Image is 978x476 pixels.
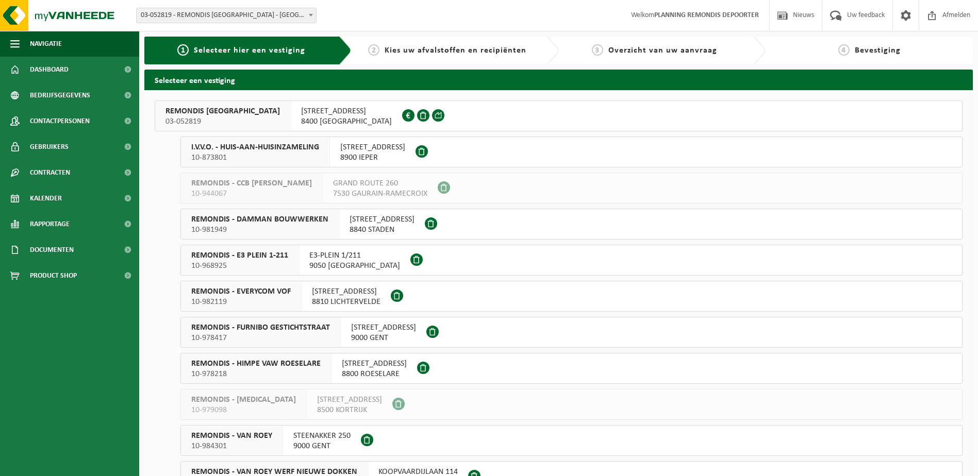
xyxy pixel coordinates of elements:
[191,214,328,225] span: REMONDIS - DAMMAN BOUWWERKEN
[30,134,69,160] span: Gebruikers
[191,261,288,271] span: 10-968925
[351,333,416,343] span: 9000 GENT
[165,106,280,116] span: REMONDIS [GEOGRAPHIC_DATA]
[191,142,319,152] span: I.V.V.O. - HUIS-AAN-HUISINZAMELING
[30,237,74,263] span: Documenten
[855,46,901,55] span: Bevestiging
[144,70,973,90] h2: Selecteer een vestiging
[30,82,90,108] span: Bedrijfsgegevens
[155,100,963,131] button: REMONDIS [GEOGRAPHIC_DATA] 03-052819 [STREET_ADDRESS]8400 [GEOGRAPHIC_DATA]
[608,46,717,55] span: Overzicht van uw aanvraag
[30,185,62,211] span: Kalender
[191,178,312,189] span: REMONDIS - CCB [PERSON_NAME]
[342,359,407,369] span: [STREET_ADDRESS]
[30,108,90,134] span: Contactpersonen
[137,8,316,23] span: 03-052819 - REMONDIS WEST-VLAANDEREN - OOSTENDE
[342,369,407,379] span: 8800 ROESELARE
[180,245,963,276] button: REMONDIS - E3 PLEIN 1-211 10-968925 E3-PLEIN 1/2119050 [GEOGRAPHIC_DATA]
[191,395,296,405] span: REMONDIS - [MEDICAL_DATA]
[317,405,382,415] span: 8500 KORTRIJK
[191,333,330,343] span: 10-978417
[592,44,603,56] span: 3
[301,116,392,127] span: 8400 [GEOGRAPHIC_DATA]
[30,211,70,237] span: Rapportage
[191,431,272,441] span: REMONDIS - VAN ROEY
[301,106,392,116] span: [STREET_ADDRESS]
[177,44,189,56] span: 1
[30,57,69,82] span: Dashboard
[30,31,62,57] span: Navigatie
[191,359,321,369] span: REMONDIS - HIMPE VAW ROESELARE
[340,152,405,163] span: 8900 IEPER
[340,142,405,152] span: [STREET_ADDRESS]
[293,431,351,441] span: STEENAKKER 250
[312,286,380,297] span: [STREET_ADDRESS]
[351,322,416,333] span: [STREET_ADDRESS]
[30,160,70,185] span: Contracten
[191,322,330,333] span: REMONDIS - FURNIBO GESTICHTSTRAAT
[180,137,963,167] button: I.V.V.O. - HUIS-AAN-HUISINZAMELING 10-873801 [STREET_ADDRESS]8900 IEPER
[180,281,963,312] button: REMONDIS - EVERYCOM VOF 10-982119 [STREET_ADDRESS]8810 LICHTERVELDE
[180,353,963,384] button: REMONDIS - HIMPE VAW ROESELARE 10-978218 [STREET_ADDRESS]8800 ROESELARE
[191,441,272,451] span: 10-984301
[309,261,400,271] span: 9050 [GEOGRAPHIC_DATA]
[191,225,328,235] span: 10-981949
[180,209,963,240] button: REMONDIS - DAMMAN BOUWWERKEN 10-981949 [STREET_ADDRESS]8840 STADEN
[191,152,319,163] span: 10-873801
[312,297,380,307] span: 8810 LICHTERVELDE
[191,189,312,199] span: 10-944067
[385,46,526,55] span: Kies uw afvalstoffen en recipiënten
[194,46,305,55] span: Selecteer hier een vestiging
[136,8,317,23] span: 03-052819 - REMONDIS WEST-VLAANDEREN - OOSTENDE
[191,405,296,415] span: 10-979098
[309,250,400,261] span: E3-PLEIN 1/211
[191,297,291,307] span: 10-982119
[180,425,963,456] button: REMONDIS - VAN ROEY 10-984301 STEENAKKER 2509000 GENT
[293,441,351,451] span: 9000 GENT
[838,44,850,56] span: 4
[317,395,382,405] span: [STREET_ADDRESS]
[191,286,291,297] span: REMONDIS - EVERYCOM VOF
[191,250,288,261] span: REMONDIS - E3 PLEIN 1-211
[654,11,759,19] strong: PLANNING REMONDIS DEPOORTER
[333,189,427,199] span: 7530 GAURAIN-RAMECROIX
[333,178,427,189] span: GRAND ROUTE 260
[180,317,963,348] button: REMONDIS - FURNIBO GESTICHTSTRAAT 10-978417 [STREET_ADDRESS]9000 GENT
[350,225,415,235] span: 8840 STADEN
[30,263,77,288] span: Product Shop
[368,44,379,56] span: 2
[350,214,415,225] span: [STREET_ADDRESS]
[165,116,280,127] span: 03-052819
[191,369,321,379] span: 10-978218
